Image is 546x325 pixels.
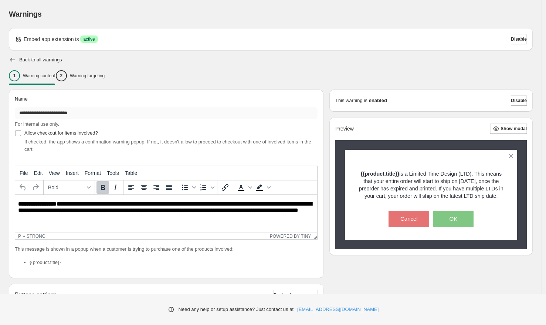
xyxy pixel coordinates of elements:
[48,184,84,190] span: Bold
[273,290,318,300] button: Customize
[24,139,311,152] span: If checked, the app shows a confirmation warning popup. If not, it doesn't allow to proceed to ch...
[34,170,43,176] span: Edit
[125,170,137,176] span: Table
[9,10,42,18] span: Warnings
[490,123,527,134] button: Show modal
[83,36,95,42] span: active
[150,181,163,194] button: Align right
[335,97,367,104] p: This warning is
[45,181,93,194] button: Formats
[511,95,527,106] button: Disable
[253,181,272,194] div: Background color
[270,234,311,239] a: Powered by Tiny
[369,97,387,104] strong: enabled
[17,181,29,194] button: Undo
[433,211,474,227] button: OK
[273,292,296,298] span: Customize
[27,234,45,239] div: strong
[297,306,379,313] a: [EMAIL_ADDRESS][DOMAIN_NAME]
[109,181,122,194] button: Italic
[24,35,79,43] p: Embed app extension is
[96,181,109,194] button: Bold
[389,211,429,227] button: Cancel
[30,259,318,266] li: {{product.title}}
[23,234,25,239] div: »
[138,181,150,194] button: Align center
[311,233,317,239] div: Resize
[20,170,28,176] span: File
[9,70,20,81] div: 1
[219,181,231,194] button: Insert/edit link
[85,170,101,176] span: Format
[15,291,57,298] h2: Buttons settings
[501,126,527,132] span: Show modal
[163,181,175,194] button: Justify
[70,73,105,79] p: Warning targeting
[511,98,527,104] span: Disable
[15,96,28,102] span: Name
[125,181,138,194] button: Align left
[197,181,216,194] div: Numbered list
[24,130,98,136] span: Allow checkout for items involved?
[56,68,105,84] button: 2Warning targeting
[29,181,42,194] button: Redo
[235,181,253,194] div: Text color
[18,234,21,239] div: p
[15,246,318,253] p: This message is shown in a popup when a customer is trying to purchase one of the products involved:
[361,171,400,177] strong: {{product.title}}
[66,170,79,176] span: Insert
[15,121,59,127] span: For internal use only.
[23,73,55,79] p: Warning content
[15,195,317,233] iframe: Rich Text Area
[179,181,197,194] div: Bullet list
[107,170,119,176] span: Tools
[56,70,67,81] div: 2
[19,57,62,63] h2: Back to all warnings
[49,170,60,176] span: View
[9,68,55,84] button: 1Warning content
[511,36,527,42] span: Disable
[335,126,354,132] h2: Preview
[358,170,505,200] p: is a Limited Time Design (LTD). This means that your entire order will start to ship on [DATE], o...
[511,34,527,44] button: Disable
